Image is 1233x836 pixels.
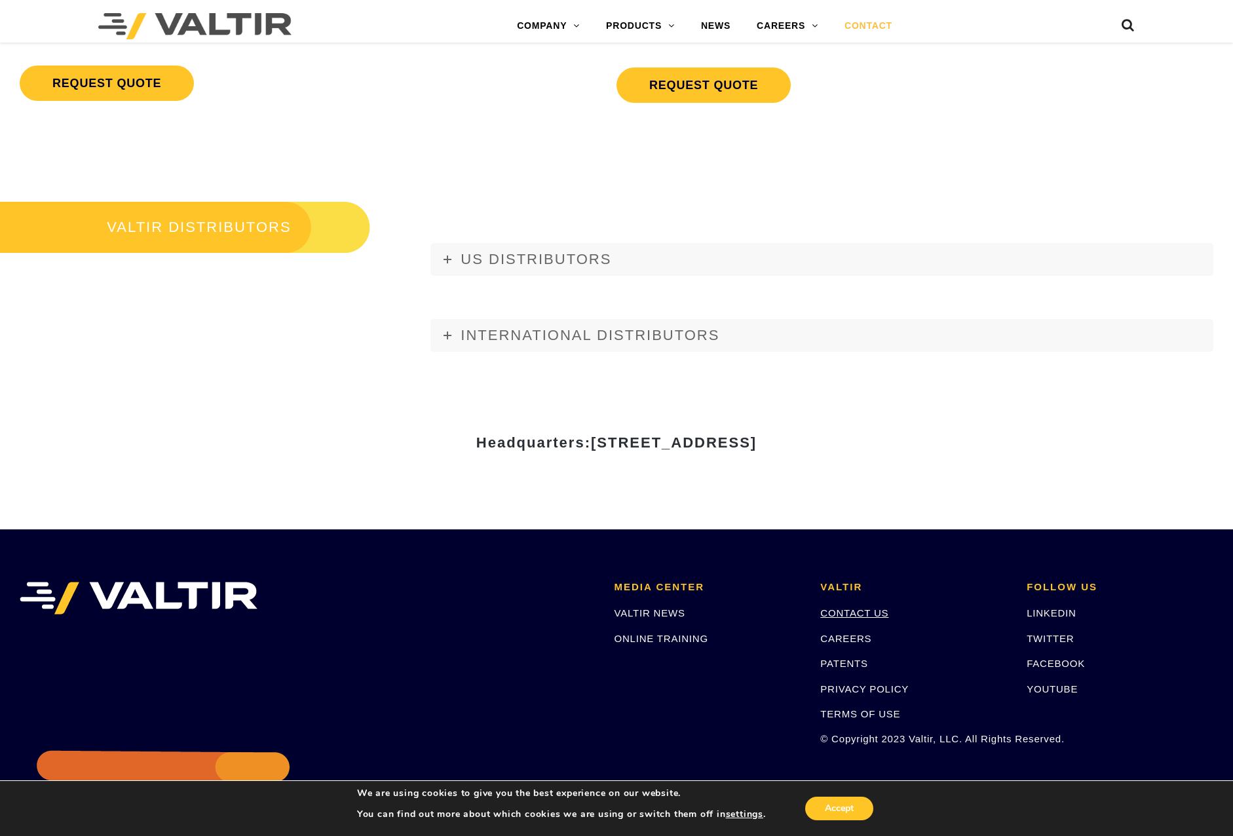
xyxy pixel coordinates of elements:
a: CONTACT [831,13,905,39]
p: You can find out more about which cookies we are using or switch them off in . [357,808,766,820]
span: INTERNATIONAL DISTRIBUTORS [461,327,719,343]
h2: FOLLOW US [1027,582,1213,593]
h2: MEDIA CENTER [614,582,801,593]
a: LINKEDIN [1027,607,1076,618]
img: Valtir [98,13,292,39]
p: We are using cookies to give you the best experience on our website. [357,788,766,799]
a: COMPANY [504,13,593,39]
span: US DISTRIBUTORS [461,251,611,267]
a: VALTIR NEWS [614,607,685,618]
a: ONLINE TRAINING [614,633,708,644]
a: TWITTER [1027,633,1074,644]
a: PRODUCTS [593,13,688,39]
p: © Copyright 2023 Valtir, LLC. All Rights Reserved. [820,731,1007,746]
a: INTERNATIONAL DISTRIBUTORS [430,319,1213,352]
img: VALTIR [20,582,257,615]
a: PATENTS [820,658,868,669]
a: NEWS [688,13,744,39]
button: Accept [805,797,873,820]
button: settings [726,808,763,820]
a: REQUEST QUOTE [20,66,194,101]
a: TERMS OF USE [820,708,900,719]
a: PRIVACY POLICY [820,683,909,694]
a: CAREERS [744,13,831,39]
a: YOUTUBE [1027,683,1078,694]
h2: VALTIR [820,582,1007,593]
a: US DISTRIBUTORS [430,243,1213,276]
strong: Headquarters: [476,434,757,451]
a: CONTACT US [820,607,888,618]
a: REQUEST QUOTE [616,67,791,103]
span: [STREET_ADDRESS] [591,434,757,451]
a: FACEBOOK [1027,658,1085,669]
a: CAREERS [820,633,871,644]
